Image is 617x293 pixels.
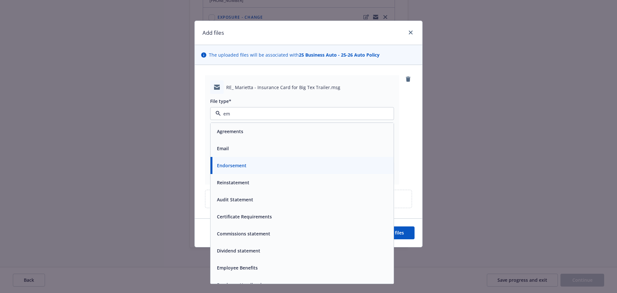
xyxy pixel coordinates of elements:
button: Employee Handbook [217,281,263,288]
h1: Add files [202,29,224,37]
button: Add files [374,226,415,239]
button: Agreements [217,128,243,135]
span: The uploaded files will be associated with [209,51,380,58]
button: Endorsement [217,162,246,169]
a: close [407,29,415,36]
strong: 25 Business Auto - 25-26 Auto Policy [299,52,380,58]
button: Dividend statement [217,247,260,254]
button: Commissions statement [217,230,270,237]
span: Add files [385,230,404,236]
button: Email [217,145,229,152]
button: Employee Benefits [217,264,258,271]
button: Certificate Requirements [217,213,272,220]
button: Reinstatement [217,179,249,186]
span: RE_ Marietta - Insurance Card for Big Tex Trailer.msg [226,84,340,91]
input: Filter by keyword [221,110,381,117]
span: File type* [210,98,231,104]
div: Upload new files [205,190,412,208]
button: Audit Statement [217,196,253,203]
a: remove [404,75,412,83]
